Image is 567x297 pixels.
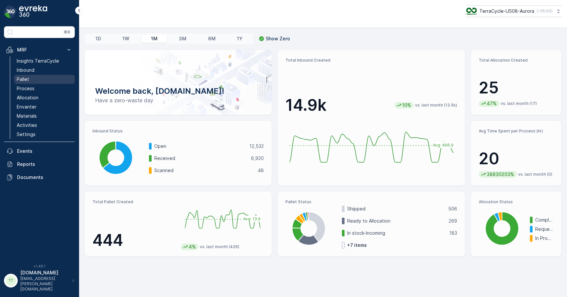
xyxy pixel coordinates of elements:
[4,264,75,268] span: v 1.48.1
[486,100,497,107] p: 47%
[14,66,75,75] a: Inbound
[6,275,16,286] div: TT
[402,102,412,109] p: 10%
[347,230,445,236] p: In stock-Incoming
[17,94,38,101] p: Allocation
[20,269,69,276] p: [DOMAIN_NAME]
[479,58,554,63] p: Total Allocation Created
[17,67,34,73] p: Inbound
[151,35,157,42] p: 1M
[154,155,247,162] p: Received
[285,95,326,115] p: 14.9k
[415,103,457,108] p: vs. last month (13.5k)
[479,8,534,14] p: TerraCycle-US08-Aurora
[95,86,261,96] p: Welcome back, [DOMAIN_NAME]!
[17,85,34,92] p: Process
[486,171,515,178] p: 38830203%
[4,269,75,292] button: TT[DOMAIN_NAME][EMAIL_ADDRESS][PERSON_NAME][DOMAIN_NAME]
[64,30,70,35] p: ⌘B
[449,230,457,236] p: 183
[258,167,264,174] p: 48
[4,43,75,56] button: MRF
[17,104,36,110] p: Envanter
[17,122,37,129] p: Activities
[93,129,264,134] p: Inbound Status
[93,199,176,205] p: Total Pallet Created
[466,8,477,15] img: image_ci7OI47.png
[501,101,537,106] p: vs. last month (17)
[14,111,75,121] a: Materials
[448,206,457,212] p: 506
[200,244,239,249] p: vs. last month (426)
[17,58,59,64] p: Insights TerraCycle
[17,76,29,83] p: Pallet
[347,206,444,212] p: Shipped
[154,167,254,174] p: Scanned
[17,148,72,154] p: Events
[249,143,264,149] p: 12,532
[20,276,69,292] p: [EMAIL_ADDRESS][PERSON_NAME][DOMAIN_NAME]
[14,130,75,139] a: Settings
[208,35,216,42] p: 6M
[17,161,72,168] p: Reports
[479,149,554,168] p: 20
[237,35,242,42] p: 1Y
[347,218,444,224] p: Ready to Allocation
[479,129,554,134] p: Avg Time Spent per Process (hr)
[347,242,367,248] p: + 7 items
[14,56,75,66] a: Insights TerraCycle
[179,35,186,42] p: 3M
[95,96,261,104] p: Have a zero-waste day
[4,171,75,184] a: Documents
[479,199,554,205] p: Allocation Status
[535,235,554,242] p: In Progress
[19,5,47,18] img: logo_dark-DEwI_e13.png
[449,218,457,224] p: 269
[93,230,176,250] p: 444
[4,5,17,18] img: logo
[14,102,75,111] a: Envanter
[188,244,197,250] p: 4%
[535,217,554,223] p: Completed
[479,78,554,98] p: 25
[4,158,75,171] a: Reports
[14,84,75,93] a: Process
[14,121,75,130] a: Activities
[537,9,553,14] p: ( -05:00 )
[95,35,101,42] p: 1D
[466,5,562,17] button: TerraCycle-US08-Aurora(-05:00)
[518,172,552,177] p: vs. last month (0)
[285,58,457,63] p: Total Inbound Created
[154,143,245,149] p: Open
[14,93,75,102] a: Allocation
[17,47,62,53] p: MRF
[266,35,290,42] p: Show Zero
[285,199,457,205] p: Pallet Status
[17,174,72,181] p: Documents
[251,155,264,162] p: 6,920
[14,75,75,84] a: Pallet
[17,113,37,119] p: Materials
[122,35,129,42] p: 1W
[535,226,554,232] p: Requested
[17,131,35,138] p: Settings
[4,145,75,158] a: Events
